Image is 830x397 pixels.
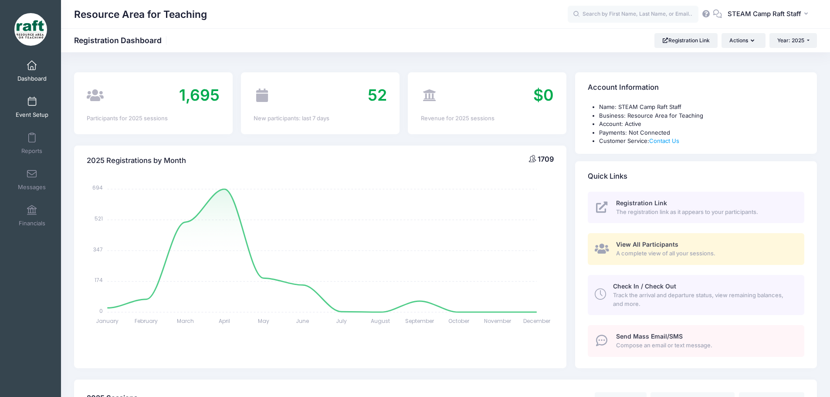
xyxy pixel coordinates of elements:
tspan: June [296,317,309,325]
h4: Account Information [588,75,659,100]
li: Account: Active [599,120,804,129]
a: Event Setup [11,92,53,122]
span: 1709 [538,155,554,163]
span: View All Participants [616,241,678,248]
span: $0 [533,85,554,105]
span: Reports [21,147,42,155]
a: Messages [11,164,53,195]
div: Revenue for 2025 sessions [421,114,554,123]
span: Dashboard [17,75,47,82]
span: Check In / Check Out [613,282,676,290]
span: Financials [19,220,45,227]
span: The registration link as it appears to your participants. [616,208,794,217]
h1: Resource Area for Teaching [74,4,207,24]
a: Reports [11,128,53,159]
tspan: 174 [95,276,103,284]
span: Messages [18,183,46,191]
span: 1,695 [179,85,220,105]
tspan: December [523,317,551,325]
tspan: April [219,317,230,325]
li: Business: Resource Area for Teaching [599,112,804,120]
div: Participants for 2025 sessions [87,114,220,123]
span: Registration Link [616,199,667,207]
tspan: July [336,317,347,325]
li: Payments: Not Connected [599,129,804,137]
a: Contact Us [649,137,679,144]
tspan: October [448,317,470,325]
span: Compose an email or text message. [616,341,794,350]
tspan: 521 [95,215,103,222]
tspan: November [484,317,512,325]
tspan: August [371,317,390,325]
a: View All Participants A complete view of all your sessions. [588,233,804,265]
span: STEAM Camp Raft Staff [728,9,801,19]
tspan: February [135,317,158,325]
tspan: 694 [93,184,103,191]
div: New participants: last 7 days [254,114,386,123]
input: Search by First Name, Last Name, or Email... [568,6,698,23]
a: Financials [11,200,53,231]
span: A complete view of all your sessions. [616,249,794,258]
li: Name: STEAM Camp Raft Staff [599,103,804,112]
span: 52 [368,85,387,105]
img: Resource Area for Teaching [14,13,47,46]
h4: Quick Links [588,164,627,189]
h1: Registration Dashboard [74,36,169,45]
tspan: January [96,317,119,325]
tspan: May [258,317,269,325]
span: Event Setup [16,111,48,119]
span: Year: 2025 [777,37,804,44]
h4: 2025 Registrations by Month [87,148,186,173]
a: Send Mass Email/SMS Compose an email or text message. [588,325,804,357]
tspan: 0 [100,307,103,314]
a: Registration Link [654,33,718,48]
span: Send Mass Email/SMS [616,333,683,340]
a: Registration Link The registration link as it appears to your participants. [588,192,804,224]
a: Check In / Check Out Track the arrival and departure status, view remaining balances, and more. [588,275,804,315]
button: Actions [722,33,765,48]
tspan: March [177,317,194,325]
tspan: 347 [94,245,103,253]
button: STEAM Camp Raft Staff [722,4,817,24]
a: Dashboard [11,56,53,86]
tspan: September [405,317,434,325]
li: Customer Service: [599,137,804,146]
button: Year: 2025 [769,33,817,48]
span: Track the arrival and departure status, view remaining balances, and more. [613,291,794,308]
